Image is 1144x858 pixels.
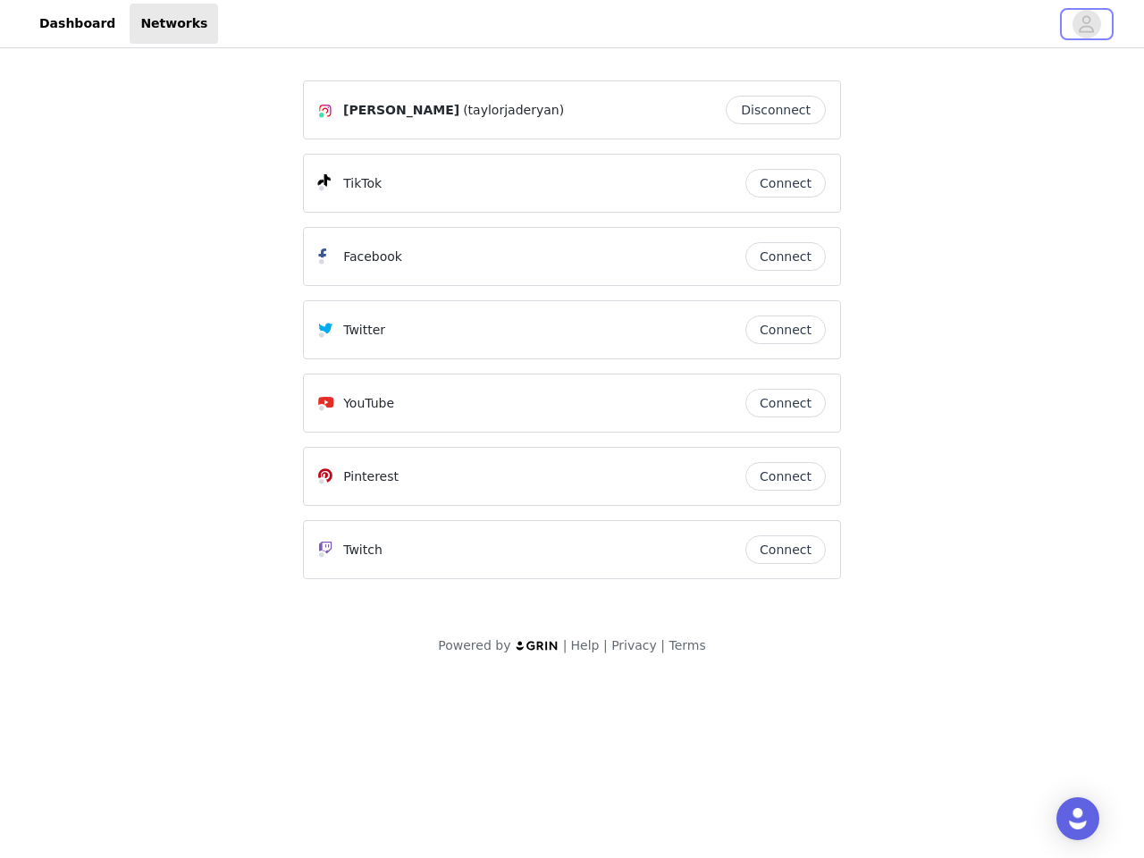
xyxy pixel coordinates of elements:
[343,248,402,266] p: Facebook
[343,174,382,193] p: TikTok
[343,394,394,413] p: YouTube
[660,638,665,652] span: |
[343,321,385,340] p: Twitter
[343,541,383,559] p: Twitch
[745,462,826,491] button: Connect
[1078,10,1095,38] div: avatar
[1056,797,1099,840] div: Open Intercom Messenger
[726,96,826,124] button: Disconnect
[343,101,459,120] span: [PERSON_NAME]
[611,638,657,652] a: Privacy
[745,389,826,417] button: Connect
[29,4,126,44] a: Dashboard
[463,101,564,120] span: (taylorjaderyan)
[745,535,826,564] button: Connect
[343,467,399,486] p: Pinterest
[745,242,826,271] button: Connect
[603,638,608,652] span: |
[515,640,559,652] img: logo
[745,315,826,344] button: Connect
[438,638,510,652] span: Powered by
[571,638,600,652] a: Help
[563,638,568,652] span: |
[669,638,705,652] a: Terms
[318,104,332,118] img: Instagram Icon
[130,4,218,44] a: Networks
[745,169,826,198] button: Connect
